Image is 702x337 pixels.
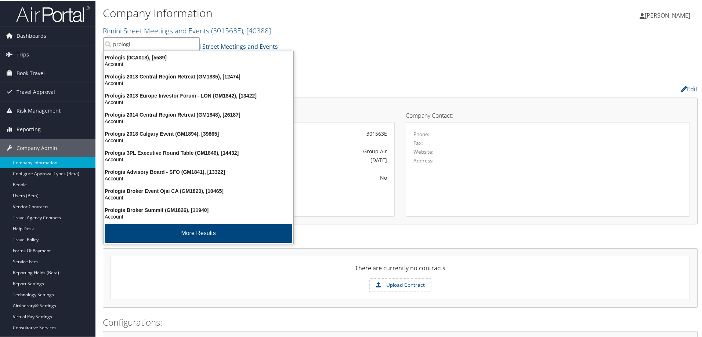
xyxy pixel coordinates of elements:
div: Prologis 3PL Executive Round Table (GM1846), [14432] [99,149,298,155]
div: Account [99,117,298,124]
a: [PERSON_NAME] [640,4,698,26]
div: Prologis Broker Summit (GM1826), [11940] [99,206,298,213]
div: Prologis 2013 Europe Investor Forum - LON (GM1842), [13422] [99,92,298,98]
h4: Company Contact: [406,112,690,118]
span: [PERSON_NAME] [645,11,690,19]
a: Edit [681,84,698,92]
div: Prologis 2013 Central Region Retreat (GM1835), [12474] [99,73,298,79]
div: Prologis 2018 Calgary Event (GM1894), [39865] [99,130,298,136]
div: Prologis (0CA018), [5589] [99,54,298,60]
span: Company Admin [17,138,57,157]
img: airportal-logo.png [16,5,90,22]
h1: Company Information [103,5,499,20]
div: Account [99,136,298,143]
span: , [ 40388 ] [243,25,271,35]
div: Prologis Broker Event Ojai CA (GM1820), [10465] [99,187,298,194]
h2: Configurations: [103,315,698,328]
button: More Results [105,223,292,242]
div: Account [99,175,298,181]
label: Address: [413,156,434,164]
div: Account [99,98,298,105]
div: There are currently no contracts [111,263,690,278]
span: ( 301563E ) [211,25,243,35]
div: Account [99,79,298,86]
label: Phone: [413,130,430,137]
a: Rimini Street Meetings and Events [103,25,271,35]
div: No [211,173,387,181]
span: Reporting [17,120,41,138]
div: Prologis 2014 Central Region Retreat (GM1848), [26187] [99,111,298,117]
h2: Contracts: [103,232,698,245]
h2: Company Profile: [103,82,496,94]
span: Trips [17,45,29,63]
label: Website: [413,147,434,155]
div: Prologis Advisory Board - SFO (GM1841), [13322] [99,168,298,175]
div: Account [99,194,298,200]
div: Group Air [211,147,387,154]
span: Dashboards [17,26,46,44]
span: Risk Management [17,101,61,119]
label: Fax: [413,139,423,146]
input: Search Accounts [103,37,200,50]
div: Account [99,60,298,67]
span: Book Travel [17,63,45,82]
div: Account [99,155,298,162]
div: Account [99,213,298,219]
span: Travel Approval [17,82,55,100]
label: Upload Contract [370,278,431,291]
div: 301563E [211,129,387,137]
div: [DATE] [211,155,387,163]
a: Rimini Street Meetings and Events [178,39,278,53]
